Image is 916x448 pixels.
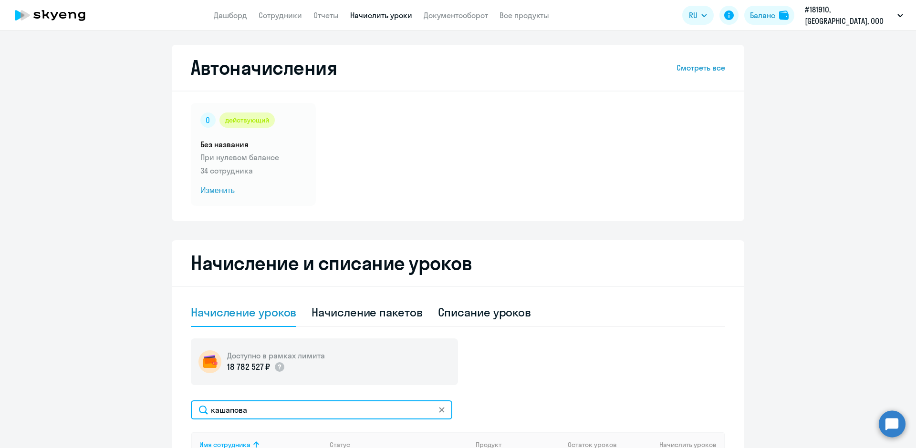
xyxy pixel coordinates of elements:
[313,10,339,20] a: Отчеты
[214,10,247,20] a: Дашборд
[219,112,275,128] div: действующий
[350,10,412,20] a: Начислить уроки
[200,152,306,163] p: При нулевом балансе
[744,6,794,25] button: Балансbalance
[805,4,894,27] p: #181910, [GEOGRAPHIC_DATA], ООО
[200,139,306,150] h5: Без названия
[424,10,488,20] a: Документооборот
[198,350,221,373] img: wallet-circle.png
[779,10,789,20] img: balance
[200,185,306,196] span: Изменить
[200,165,306,176] p: 34 сотрудника
[227,350,325,361] h5: Доступно в рамках лимита
[227,361,270,373] p: 18 782 527 ₽
[312,305,422,320] div: Начисление пакетов
[500,10,549,20] a: Все продукты
[191,252,725,275] h2: Начисление и списание уроков
[750,10,775,21] div: Баланс
[682,6,714,25] button: RU
[191,56,337,79] h2: Автоначисления
[191,305,296,320] div: Начисление уроков
[438,305,531,320] div: Списание уроков
[677,62,725,73] a: Смотреть все
[800,4,908,27] button: #181910, [GEOGRAPHIC_DATA], ООО
[191,400,452,419] input: Поиск по имени, email, продукту или статусу
[259,10,302,20] a: Сотрудники
[689,10,697,21] span: RU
